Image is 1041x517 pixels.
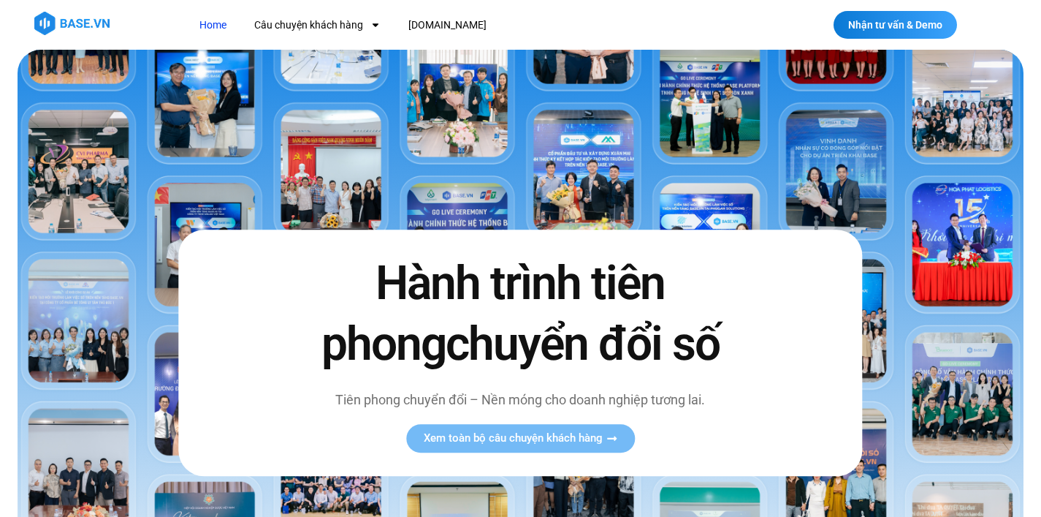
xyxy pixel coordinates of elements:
[291,390,750,410] p: Tiên phong chuyển đổi – Nền móng cho doanh nghiệp tương lai.
[291,254,750,375] h2: Hành trình tiên phong
[848,20,942,30] span: Nhận tư vấn & Demo
[446,317,720,372] span: chuyển đổi số
[188,12,237,39] a: Home
[424,433,603,444] span: Xem toàn bộ câu chuyện khách hàng
[406,424,635,453] a: Xem toàn bộ câu chuyện khách hàng
[397,12,497,39] a: [DOMAIN_NAME]
[188,12,743,39] nav: Menu
[243,12,392,39] a: Câu chuyện khách hàng
[834,11,957,39] a: Nhận tư vấn & Demo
